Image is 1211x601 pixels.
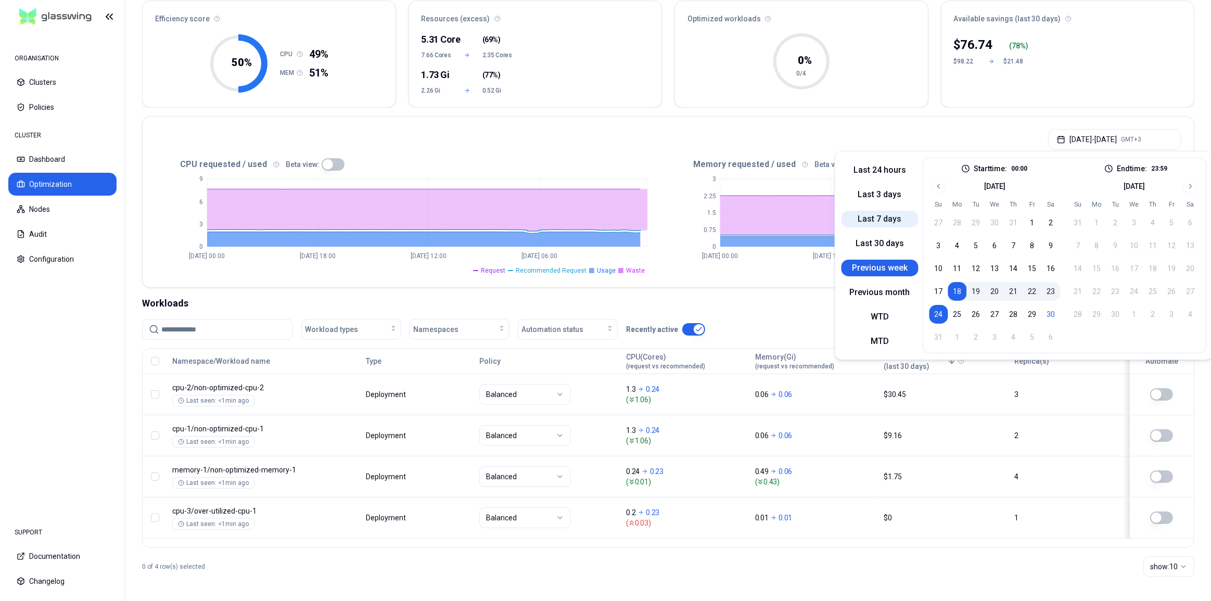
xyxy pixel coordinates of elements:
button: Policies [8,96,117,119]
div: Efficiency score [143,1,396,30]
p: 0.06 [779,430,792,441]
button: Go to previous month [932,179,946,194]
p: 1.3 [627,425,636,436]
tspan: 0/4 [796,70,806,77]
span: 49% [309,47,328,61]
span: 0.52 Gi [482,86,513,95]
span: ( ) [482,34,501,45]
div: Memory requested / used [668,158,1181,171]
button: 13 [986,259,1004,278]
button: Replica(s) [1015,351,1050,372]
div: $21.48 [1004,57,1029,66]
tspan: 3 [199,221,203,228]
tspan: 3 [712,175,716,183]
button: 7 [1004,236,1023,255]
p: 0.06 [779,466,792,477]
p: 0.24 [646,425,659,436]
div: Deployment [366,513,407,523]
p: 0.01 [755,513,769,523]
th: Tuesday [967,200,986,209]
span: Request [481,266,505,275]
th: Thursday [1004,200,1023,209]
button: Memory(Gi)(request vs recommended) [755,351,834,372]
button: 28 [1004,305,1023,324]
button: Automation status [518,319,618,340]
button: Clusters [8,71,117,94]
div: Deployment [366,430,407,441]
button: 5 [967,236,986,255]
p: 23:59 [1152,164,1168,173]
div: ( %) [1010,41,1029,51]
button: 1 [1023,213,1042,232]
label: Start time: [974,165,1008,172]
button: 24 [929,305,948,324]
div: Last seen: <1min ago [178,520,249,528]
p: 0.49 [755,466,769,477]
div: 1 [1015,513,1119,523]
p: non-optimized-cpu-2 [172,382,356,393]
tspan: 0 % [798,54,812,67]
div: $0 [884,513,1005,523]
button: Type [366,351,381,372]
button: 28 [948,213,967,232]
tspan: 0 [199,243,203,250]
div: Available savings (last 30 days) [941,1,1194,30]
tspan: 1.5 [707,209,716,216]
span: 2.35 Cores [482,51,513,59]
button: 12 [967,259,986,278]
button: 23 [1042,282,1061,301]
tspan: [DATE] 06:00 [521,253,557,260]
button: Previous month [842,284,919,301]
span: 7.66 Cores [422,51,452,59]
span: GMT+3 [1121,135,1141,144]
button: 18 [948,282,967,301]
div: Deployment [366,471,407,482]
button: 3 [929,236,948,255]
span: Namespaces [413,324,458,335]
th: Thursday [1144,200,1163,209]
span: ( 0.43 ) [755,477,874,487]
p: 00:00 [1012,164,1028,173]
button: 2 [1042,213,1061,232]
button: Documentation [8,545,117,568]
p: Beta view: [814,159,848,170]
button: 6 [986,236,1004,255]
button: Configuration [8,248,117,271]
button: 25 [948,305,967,324]
th: Friday [1023,200,1042,209]
div: 1.73 Gi [422,68,452,82]
p: 78 [1012,41,1021,51]
p: 0.06 [779,389,792,400]
button: 29 [1023,305,1042,324]
button: Last 3 days [842,186,919,203]
p: 0.01 [779,513,792,523]
button: 16 [1042,259,1061,278]
span: 77% [485,70,498,80]
span: ( 1.06 ) [627,394,746,405]
div: Automate [1134,356,1189,366]
button: 26 [967,305,986,324]
button: 15 [1023,259,1042,278]
div: Resources (excess) [409,1,662,30]
span: Usage [597,266,616,275]
tspan: 6 [199,198,203,206]
button: 20 [986,282,1004,301]
button: 4 [948,236,967,255]
tspan: 2.25 [704,193,716,200]
span: 2.26 Gi [422,86,452,95]
span: (request vs recommended) [755,362,834,370]
p: 0.24 [646,384,659,394]
div: Last seen: <1min ago [178,397,249,405]
button: CPU(Cores)(request vs recommended) [627,351,706,372]
span: 51% [309,66,328,80]
label: End time: [1117,165,1148,172]
button: 19 [967,282,986,301]
button: Optimization [8,173,117,196]
div: 3 [1015,389,1119,400]
p: 0.23 [646,507,659,518]
div: Memory(Gi) [755,352,834,370]
button: MTD [842,333,919,350]
div: [DATE] [984,181,1005,191]
div: 4 [1015,471,1119,482]
th: Wednesday [986,200,1004,209]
